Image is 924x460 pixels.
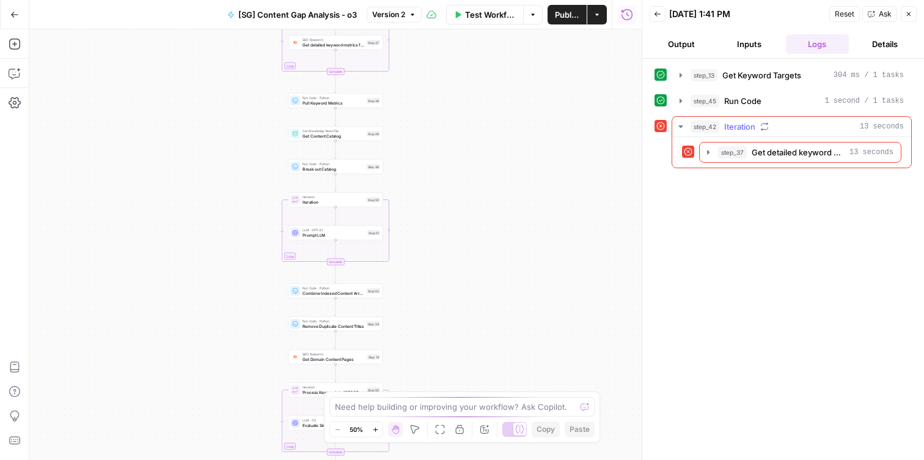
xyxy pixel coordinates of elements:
[302,389,364,395] span: Process Keywords in [GEOGRAPHIC_DATA]
[335,365,337,382] g: Edge from step_14 to step_55
[367,354,381,360] div: Step 14
[292,40,298,45] img: v3j4otw2j2lxnxfkcl44e66h4fup
[302,42,364,48] span: Get detailed keyword metrics for prioritization
[367,321,381,327] div: Step 54
[367,387,380,393] div: Step 55
[700,143,901,162] button: 13 seconds
[302,161,364,166] span: Run Code · Python
[327,69,345,75] div: Complete
[302,356,365,362] span: Get Domain Content Pages
[288,317,383,332] div: Run Code · PythonRemove Duplicate Content TitlesStep 54
[862,6,897,22] button: Ask
[532,421,560,437] button: Copy
[288,193,383,207] div: LoopIterationIterationStep 50
[288,383,383,398] div: LoopIterationProcess Keywords in [GEOGRAPHIC_DATA]Step 55
[288,127,383,141] div: Get Knowledge Base FileGet Content CatalogStep 29
[302,228,365,232] span: LLM · GPT-4.1
[302,195,364,199] span: Iteration
[672,91,911,111] button: 1 second / 1 tasks
[854,34,917,54] button: Details
[367,288,380,294] div: Step 53
[537,424,555,435] span: Copy
[724,95,761,107] span: Run Code
[367,131,380,136] div: Step 29
[288,69,383,75] div: Complete
[691,95,719,107] span: step_45
[372,9,405,20] span: Version 2
[335,265,337,283] g: Edge from step_50-iteration-end to step_53
[288,226,383,240] div: LLM · GPT-4.1Prompt LLMStep 51
[335,141,337,159] g: Edge from step_29 to step_49
[367,230,380,236] div: Step 51
[302,352,365,357] span: SEO Research
[570,424,590,435] span: Paste
[335,174,337,192] g: Edge from step_49 to step_50
[302,286,364,291] span: Run Code · Python
[860,121,904,132] span: 13 seconds
[650,34,713,54] button: Output
[548,5,587,24] button: Publish
[367,40,380,45] div: Step 37
[302,37,364,42] span: SEO Research
[834,70,904,81] span: 304 ms / 1 tasks
[786,34,849,54] button: Logs
[718,146,747,158] span: step_37
[829,6,860,22] button: Reset
[335,332,337,349] g: Edge from step_54 to step_14
[691,69,717,81] span: step_13
[288,35,383,50] div: SEO ResearchGet detailed keyword metrics for prioritizationStep 37
[335,299,337,316] g: Edge from step_53 to step_54
[302,128,364,133] span: Get Knowledge Base File
[717,34,780,54] button: Inputs
[835,9,854,20] span: Reset
[220,5,364,24] button: [SG] Content Gap Analysis - o3
[288,416,383,431] div: LLM · O3Evaluate Single Keyword CoverageStep 56
[327,449,345,456] div: Complete
[302,166,364,172] span: Break out Catalog
[465,9,516,21] span: Test Workflow
[288,160,383,174] div: Run Code · PythonBreak out CatalogStep 49
[722,69,801,81] span: Get Keyword Targets
[367,98,380,103] div: Step 38
[367,7,422,23] button: Version 2
[302,95,364,100] span: Run Code · Python
[302,199,364,205] span: Iteration
[672,117,911,136] button: 13 seconds
[672,65,911,85] button: 304 ms / 1 tasks
[288,94,383,108] div: Run Code · PythonPull Keyword MetricsStep 38
[302,418,364,423] span: LLM · O3
[302,323,364,329] span: Remove Duplicate Content Titles
[752,146,845,158] span: Get detailed keyword metrics for prioritization
[335,75,337,93] g: Edge from step_42-iteration-end to step_38
[724,121,755,133] span: Iteration
[288,449,383,456] div: Complete
[302,290,364,296] span: Combine Indexed Content Arrays
[302,232,365,238] span: Prompt LLM
[691,121,719,133] span: step_42
[367,164,381,169] div: Step 49
[335,207,337,225] g: Edge from step_50 to step_51
[302,385,364,390] span: Iteration
[302,319,364,324] span: Run Code · Python
[879,9,892,20] span: Ask
[327,259,345,265] div: Complete
[238,9,357,21] span: [SG] Content Gap Analysis - o3
[350,425,363,434] span: 50%
[288,259,383,265] div: Complete
[824,95,904,106] span: 1 second / 1 tasks
[292,354,298,360] img: p4kt2d9mz0di8532fmfgvfq6uqa0
[849,147,893,158] span: 13 seconds
[367,197,380,202] div: Step 50
[446,5,523,24] button: Test Workflow
[555,9,579,21] span: Publish
[302,422,364,428] span: Evaluate Single Keyword Coverage
[302,100,364,106] span: Pull Keyword Metrics
[335,108,337,126] g: Edge from step_38 to step_29
[302,133,364,139] span: Get Content Catalog
[288,284,383,299] div: Run Code · PythonCombine Indexed Content ArraysStep 53
[288,350,383,365] div: SEO ResearchGet Domain Content PagesStep 14
[565,421,595,437] button: Paste
[672,137,911,168] div: 13 seconds
[335,17,337,35] g: Edge from step_42 to step_37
